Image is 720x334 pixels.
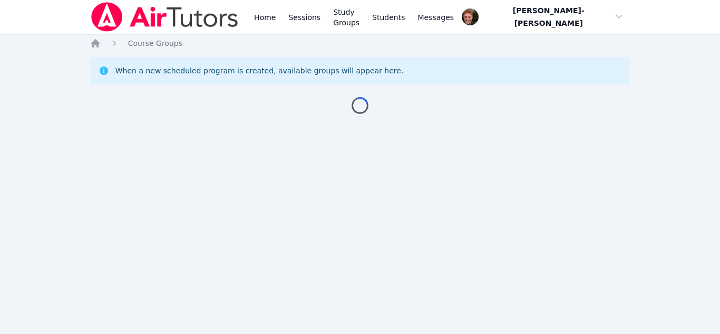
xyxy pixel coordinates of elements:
[90,2,239,32] img: Air Tutors
[128,38,182,49] a: Course Groups
[418,12,454,23] span: Messages
[128,39,182,47] span: Course Groups
[115,65,404,76] div: When a new scheduled program is created, available groups will appear here.
[90,38,630,49] nav: Breadcrumb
